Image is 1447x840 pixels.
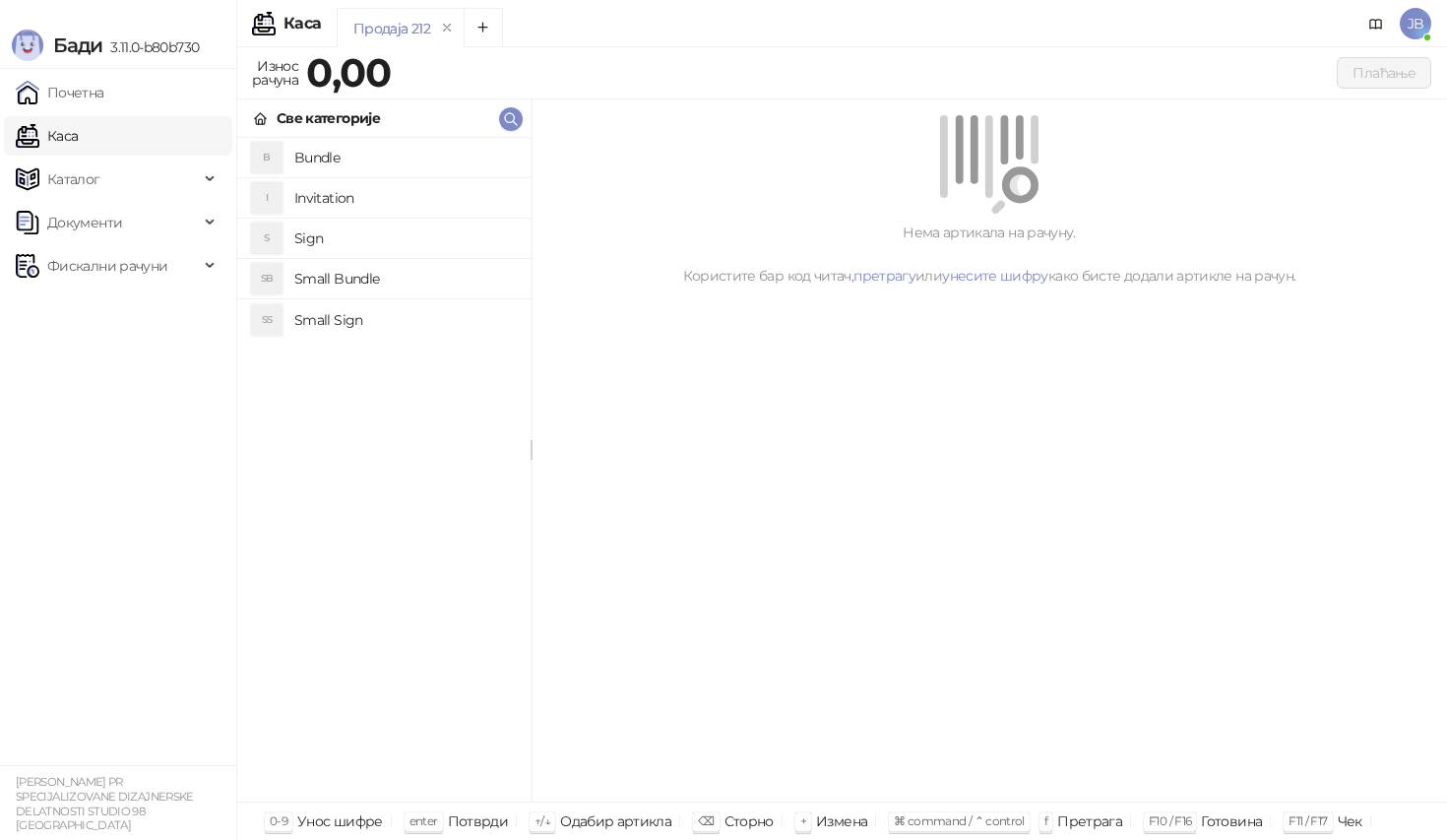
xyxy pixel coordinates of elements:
[16,73,104,112] a: Почетна
[555,222,1423,287] div: Нема артикала на рачуну. Користите бар код читач, или како бисте додали артикле на рачун.
[283,16,321,32] div: Каса
[1149,813,1191,828] span: F10 / F16
[294,263,515,294] h4: Small Bundle
[800,813,806,828] span: +
[297,808,383,834] div: Унос шифре
[251,304,283,336] div: SS
[294,304,515,336] h4: Small Sign
[251,263,283,294] div: SB
[270,813,287,828] span: 0-9
[1044,813,1047,828] span: f
[1289,813,1327,828] span: F11 / F17
[294,182,515,214] h4: Invitation
[434,20,460,36] button: remove
[1360,8,1392,39] a: Документација
[560,808,671,834] div: Одабир артикла
[1201,808,1262,834] div: Готовина
[1057,808,1122,834] div: Претрага
[294,142,515,173] h4: Bundle
[409,813,438,828] span: enter
[12,30,43,61] img: Logo
[1337,57,1431,89] button: Плаћање
[16,775,194,832] small: [PERSON_NAME] PR SPECIJALIZOVANE DIZAJNERSKE DELATNOSTI STUDIO 98 [GEOGRAPHIC_DATA]
[1338,808,1362,834] div: Чек
[102,38,199,56] span: 3.11.0-b80b730
[353,18,430,39] div: Продаја 212
[448,808,509,834] div: Потврди
[942,267,1048,285] a: унесите шифру
[698,813,714,828] span: ⌫
[47,246,167,286] span: Фискални рачуни
[248,53,302,93] div: Износ рачуна
[894,813,1025,828] span: ⌘ command / ⌃ control
[306,48,391,97] strong: 0,00
[294,223,515,254] h4: Sign
[853,267,915,285] a: претрагу
[16,116,78,156] a: Каса
[251,142,283,173] div: B
[277,107,380,129] div: Све категорије
[1400,8,1431,39] span: JB
[816,808,867,834] div: Измена
[47,160,100,199] span: Каталог
[251,182,283,214] div: I
[724,808,774,834] div: Сторно
[251,223,283,254] div: S
[47,203,122,242] span: Документи
[53,33,102,57] span: Бади
[464,8,503,47] button: Add tab
[535,813,550,828] span: ↑/↓
[237,138,531,802] div: grid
